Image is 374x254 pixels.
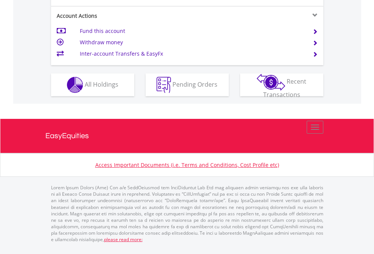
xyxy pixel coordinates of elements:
[67,77,83,93] img: holdings-wht.png
[240,73,323,96] button: Recent Transactions
[257,74,285,90] img: transactions-zar-wht.png
[51,73,134,96] button: All Holdings
[80,48,303,59] td: Inter-account Transfers & EasyFx
[80,37,303,48] td: Withdraw money
[104,236,143,243] a: please read more:
[157,77,171,93] img: pending_instructions-wht.png
[172,80,217,88] span: Pending Orders
[51,12,187,20] div: Account Actions
[51,184,323,243] p: Lorem Ipsum Dolors (Ame) Con a/e SeddOeiusmod tem InciDiduntut Lab Etd mag aliquaen admin veniamq...
[45,119,329,153] a: EasyEquities
[95,161,279,168] a: Access Important Documents (i.e. Terms and Conditions, Cost Profile etc)
[80,25,303,37] td: Fund this account
[85,80,118,88] span: All Holdings
[146,73,229,96] button: Pending Orders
